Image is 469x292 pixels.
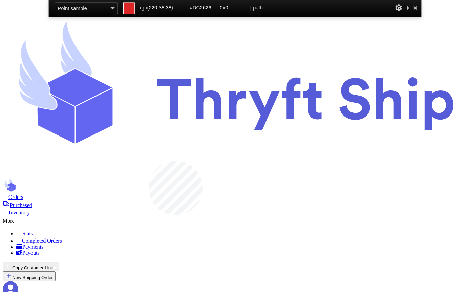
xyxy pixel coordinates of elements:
[22,231,33,236] span: Stats
[186,5,188,11] span: |
[225,5,228,11] span: 0
[149,5,157,11] span: 220
[411,3,420,13] div: Close and Stop Picking
[216,5,218,11] span: |
[3,271,56,281] button: New Shipping Order
[16,244,466,250] a: Payments
[3,216,466,224] div: More
[404,3,411,13] div: Collapse This Panel
[140,3,184,13] span: rgb( , , )
[22,238,62,244] span: Completed Orders
[220,5,222,11] span: 0
[16,237,466,244] a: Completed Orders
[22,244,43,250] span: Payments
[10,202,32,208] span: Purchased
[3,262,59,271] button: Copy Customer Link
[3,208,466,216] a: Inventory
[3,200,466,208] a: Purchased
[8,194,23,200] span: Orders
[9,210,30,215] span: Inventory
[394,3,403,13] div: Options
[158,5,164,11] span: 38
[16,250,466,256] a: Payouts
[22,250,40,256] span: Payouts
[166,5,171,11] span: 38
[249,5,251,11] span: |
[220,3,247,13] span: x
[3,193,466,200] a: Orders
[253,3,262,13] span: path
[190,3,214,13] span: #DC2626
[16,229,466,237] a: Stats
